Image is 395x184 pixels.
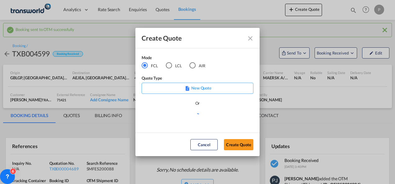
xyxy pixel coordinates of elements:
md-radio-button: LCL [166,62,182,69]
div: Or [195,100,200,106]
md-radio-button: FCL [142,62,158,69]
div: Quote Type [142,75,253,83]
md-radio-button: AIR [189,62,205,69]
button: Close dialog [244,32,255,43]
div: Create Quote [142,34,242,42]
md-icon: Close dialog [247,35,254,42]
button: Create Quote [224,139,253,150]
md-dialog: Create QuoteModeFCL LCLAIR ... [135,28,260,156]
div: New Quote [142,83,253,94]
p: New Quote [144,85,251,91]
div: Mode [142,55,213,62]
button: Cancel [190,139,218,150]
